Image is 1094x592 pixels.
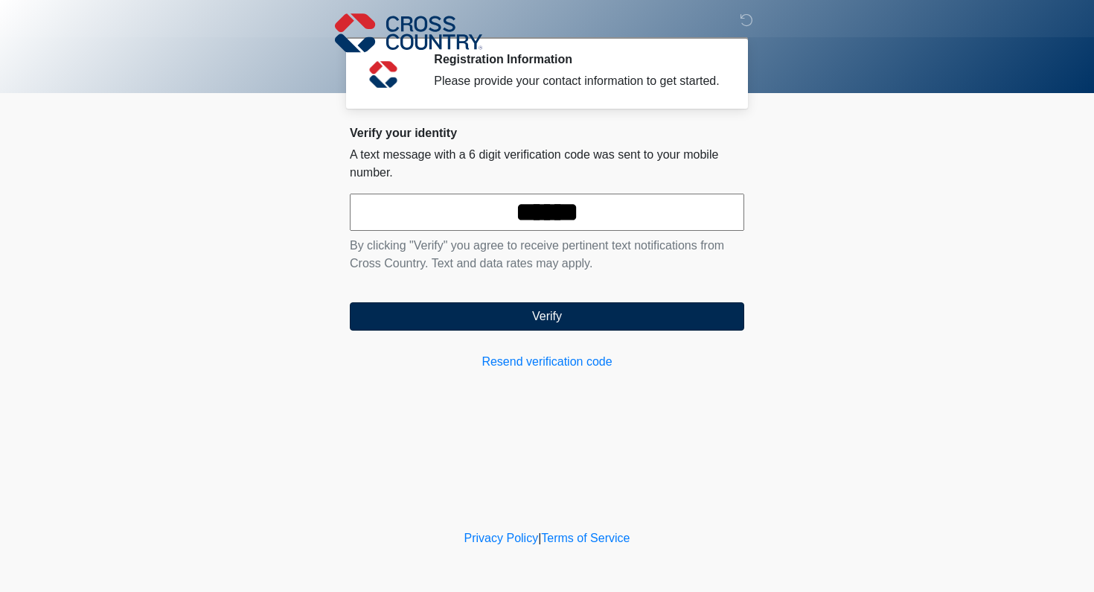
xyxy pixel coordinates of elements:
[335,11,482,54] img: Cross Country Logo
[538,532,541,544] a: |
[350,353,744,371] a: Resend verification code
[464,532,539,544] a: Privacy Policy
[541,532,630,544] a: Terms of Service
[434,72,722,90] div: Please provide your contact information to get started.
[350,237,744,273] p: By clicking "Verify" you agree to receive pertinent text notifications from Cross Country. Text a...
[350,302,744,331] button: Verify
[350,146,744,182] p: A text message with a 6 digit verification code was sent to your mobile number.
[350,126,744,140] h2: Verify your identity
[361,52,406,97] img: Agent Avatar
